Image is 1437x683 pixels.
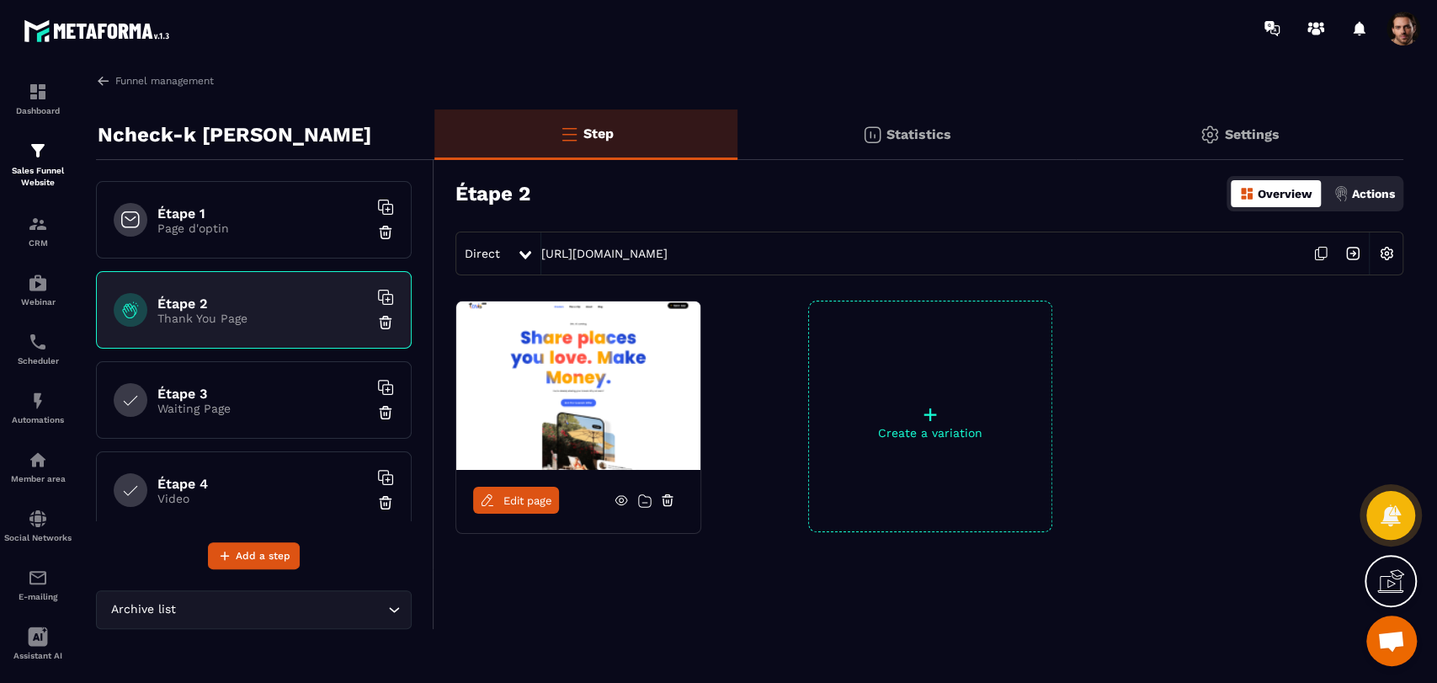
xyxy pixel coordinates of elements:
[809,426,1051,440] p: Create a variation
[583,125,614,141] p: Step
[24,15,175,46] img: logo
[28,332,48,352] img: scheduler
[862,125,882,145] img: stats.20deebd0.svg
[559,124,579,144] img: bars-o.4a397970.svg
[179,600,384,619] input: Search for option
[107,600,179,619] span: Archive list
[96,590,412,629] div: Search for option
[465,247,500,260] span: Direct
[1224,126,1279,142] p: Settings
[28,141,48,161] img: formation
[4,533,72,542] p: Social Networks
[28,509,48,529] img: social-network
[4,69,72,128] a: formationformationDashboard
[1239,186,1254,201] img: dashboard-orange.40269519.svg
[4,238,72,248] p: CRM
[4,297,72,307] p: Webinar
[28,82,48,102] img: formation
[157,296,368,312] h6: Étape 2
[1366,616,1417,666] div: Mở cuộc trò chuyện
[1258,187,1312,200] p: Overview
[4,128,72,201] a: formationformationSales Funnel Website
[157,492,368,505] p: Video
[4,356,72,366] p: Scheduler
[1337,237,1369,269] img: arrow-next.bcc2205e.svg
[96,73,111,88] img: arrow
[4,592,72,601] p: E-mailing
[96,73,214,88] a: Funnel management
[809,403,1051,426] p: +
[377,494,394,511] img: trash
[1370,237,1402,269] img: setting-w.858f3a88.svg
[28,273,48,293] img: automations
[1333,186,1349,201] img: actions.d6e523a2.png
[4,437,72,496] a: automationsautomationsMember area
[4,260,72,319] a: automationsautomationsWebinar
[28,568,48,588] img: email
[157,312,368,325] p: Thank You Page
[4,106,72,115] p: Dashboard
[4,165,72,189] p: Sales Funnel Website
[377,314,394,331] img: trash
[456,301,700,470] img: image
[28,391,48,411] img: automations
[4,555,72,614] a: emailemailE-mailing
[98,118,371,152] p: Ncheck-k [PERSON_NAME]
[4,201,72,260] a: formationformationCRM
[157,205,368,221] h6: Étape 1
[4,474,72,483] p: Member area
[4,319,72,378] a: schedulerschedulerScheduler
[157,476,368,492] h6: Étape 4
[1352,187,1395,200] p: Actions
[886,126,951,142] p: Statistics
[4,496,72,555] a: social-networksocial-networkSocial Networks
[157,402,368,415] p: Waiting Page
[28,450,48,470] img: automations
[377,404,394,421] img: trash
[4,614,72,673] a: Assistant AI
[377,224,394,241] img: trash
[157,386,368,402] h6: Étape 3
[455,182,530,205] h3: Étape 2
[1200,125,1220,145] img: setting-gr.5f69749f.svg
[4,378,72,437] a: automationsautomationsAutomations
[4,415,72,424] p: Automations
[236,547,290,564] span: Add a step
[503,494,552,507] span: Edit page
[28,214,48,234] img: formation
[473,487,559,514] a: Edit page
[157,221,368,235] p: Page d'optin
[541,247,668,260] a: [URL][DOMAIN_NAME]
[208,542,300,569] button: Add a step
[4,651,72,660] p: Assistant AI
